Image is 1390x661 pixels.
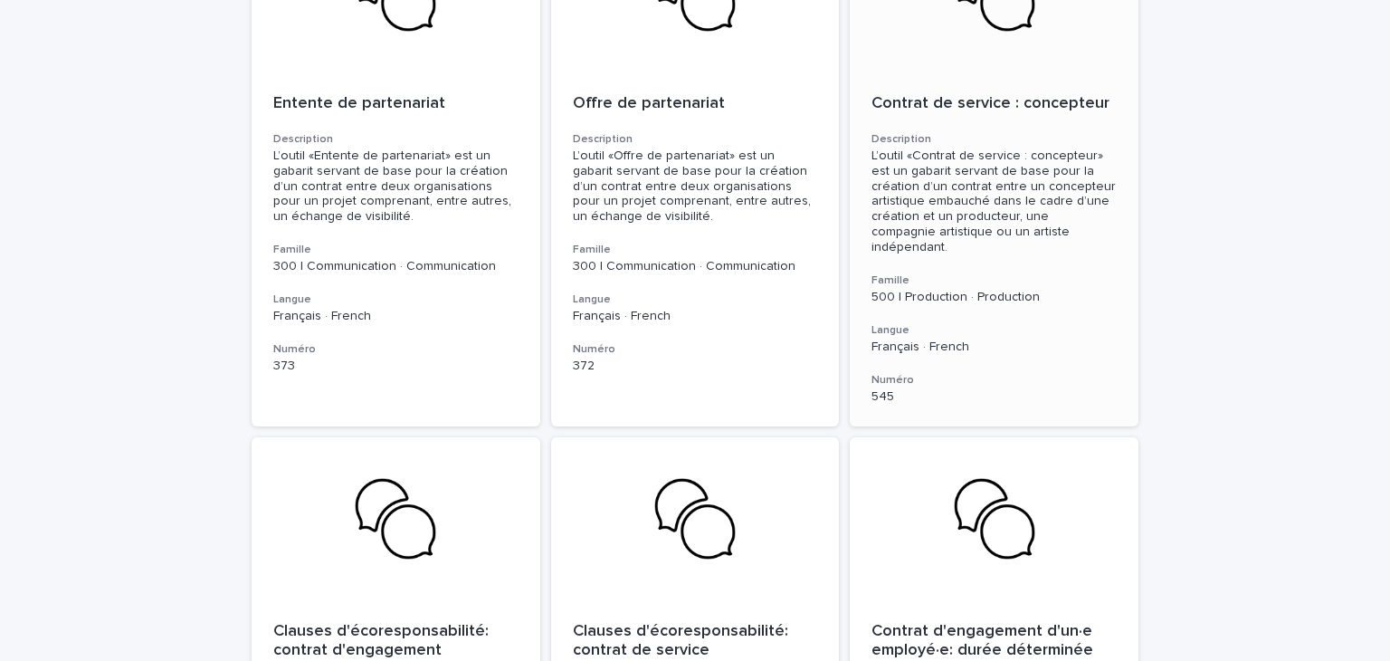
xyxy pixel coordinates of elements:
[871,148,1117,255] div: L’outil «Contrat de service : concepteur» est un gabarit servant de base pour la création d’un co...
[273,132,519,147] h3: Description
[871,389,1117,405] p: 545
[871,132,1117,147] h3: Description
[273,148,519,225] div: L’outil «Entente de partenariat» est un gabarit servant de base pour la création d’un contrat ent...
[573,132,818,147] h3: Description
[871,340,1117,355] p: Français · French
[573,309,818,324] p: Français · French
[573,292,818,307] h3: Langue
[573,243,818,257] h3: Famille
[573,148,818,225] div: L’outil «Offre de partenariat» est un gabarit servant de base pour la création d’un contrat entre...
[273,243,519,257] h3: Famille
[871,622,1117,661] p: Contrat d'engagement d'un·e employé·e: durée déterminée
[273,359,519,374] p: 373
[573,359,818,374] p: 372
[273,342,519,357] h3: Numéro
[573,94,818,114] p: Offre de partenariat
[273,292,519,307] h3: Langue
[273,622,519,661] p: Clauses d'écoresponsabilité: contrat d'engagement
[871,273,1117,288] h3: Famille
[273,94,519,114] p: Entente de partenariat
[871,323,1117,338] h3: Langue
[573,259,818,274] p: 300 | Communication · Communication
[573,622,818,661] p: Clauses d'écoresponsabilité: contrat de service
[573,342,818,357] h3: Numéro
[871,94,1117,114] p: Contrat de service : concepteur
[871,290,1117,305] p: 500 | Production · Production
[273,309,519,324] p: Français · French
[273,259,519,274] p: 300 | Communication · Communication
[871,373,1117,388] h3: Numéro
